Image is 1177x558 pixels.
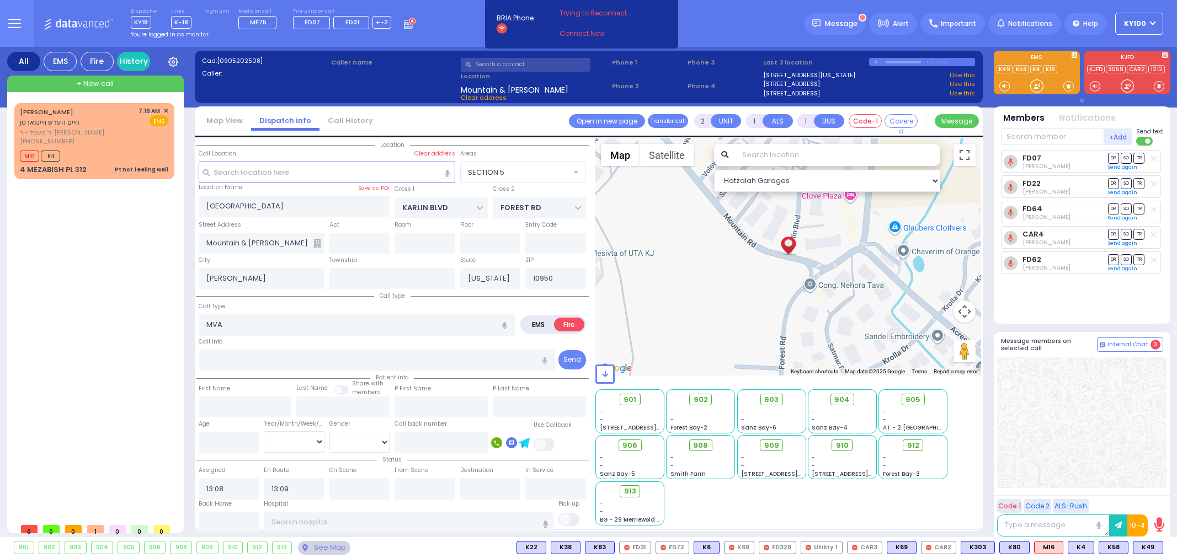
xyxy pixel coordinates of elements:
span: SECTION 5 [468,167,504,178]
small: Share with [352,379,384,388]
div: 902 [39,541,60,554]
div: BLS [1099,541,1128,554]
img: comment-alt.png [1100,342,1105,348]
label: Medic on call [238,8,280,15]
span: DR [1108,178,1119,189]
span: M16 [20,151,39,162]
span: TR [1133,153,1144,163]
button: Code 1 [997,499,1022,513]
span: SO [1121,229,1132,239]
div: 908 [171,541,191,554]
a: Send again [1108,214,1137,221]
span: חיים הערש וויינגארטן [20,117,79,127]
div: 912 [248,541,267,554]
span: SECTION 5 [461,162,571,182]
span: 0 [21,525,38,533]
img: red-radio-icon.svg [852,545,858,550]
label: Cad: [202,56,328,66]
img: red-radio-icon.svg [806,545,811,550]
div: K80 [999,541,1030,554]
img: red-radio-icon.svg [661,545,666,550]
img: red-radio-icon.svg [764,545,769,550]
label: KJFD [1084,55,1170,62]
a: Connect Now [560,29,647,39]
div: CAR3 [847,541,882,554]
span: 901 [624,394,636,405]
span: 908 [693,440,708,451]
div: K6 [694,541,720,554]
span: - [600,407,603,415]
span: [STREET_ADDRESS][PERSON_NAME] [600,423,704,432]
span: Other building occupants [313,239,321,248]
span: 913 [624,486,636,497]
span: [STREET_ADDRESS][PERSON_NAME] [741,470,845,478]
label: In Service [525,466,553,475]
label: Last Name [296,384,328,393]
div: FD328 [759,541,796,554]
div: 904 [92,541,113,554]
span: Phone 3 [688,58,759,67]
span: - [670,462,674,470]
button: Map camera controls [954,301,976,323]
span: Mountain & [PERSON_NAME] [461,84,568,93]
div: 906 [145,541,166,554]
label: Clear address [414,149,455,158]
label: Turn off text [1136,136,1154,147]
div: K69 [887,541,917,554]
span: 912 [907,440,919,451]
label: From Scene [395,466,428,475]
span: Call type [374,292,411,300]
label: Dispatcher [131,8,158,15]
label: Back Home [199,500,232,508]
span: 0 [109,525,126,533]
span: [0905202508] [217,56,263,65]
button: +Add [1104,128,1133,145]
span: Phone 1 [612,58,684,67]
span: 909 [764,440,779,451]
span: - [883,453,886,462]
div: K68 [724,541,754,554]
span: - [883,462,886,470]
span: SO [1121,203,1132,214]
button: Covered [885,114,918,128]
label: Caller name [331,58,457,67]
a: Dispatch info [251,115,319,126]
span: Trying to Reconnect... [560,8,647,18]
label: State [460,256,476,265]
div: K38 [551,541,580,554]
label: Location [461,72,608,81]
div: See map [298,541,350,555]
span: + New call [77,78,114,89]
span: - [741,453,744,462]
button: ALS-Rush [1053,499,1089,513]
span: - [812,415,815,423]
label: Assigned [199,466,226,475]
div: K303 [961,541,995,554]
a: Map View [198,115,251,126]
button: Send [558,350,586,369]
input: Search location [735,144,940,166]
span: FD31 [345,18,359,26]
button: Ky100 [1115,13,1163,35]
span: DR [1108,203,1119,214]
a: FD62 [1022,255,1041,264]
button: Notifications [1059,112,1116,125]
a: KJFD [1087,65,1105,73]
span: K-18 [171,16,191,29]
label: On Scene [329,466,356,475]
span: SO [1121,254,1132,265]
span: 902 [694,394,708,405]
span: DR [1108,153,1119,163]
span: K4 [41,151,60,162]
span: - [883,415,886,423]
span: 905 [906,394,920,405]
span: Berish Stern [1022,238,1071,246]
h5: Message members on selected call [1001,337,1097,352]
span: DR [1108,254,1119,265]
div: Pt not feeling well [115,165,168,174]
span: Sanz Bay-5 [600,470,635,478]
a: FD07 [1022,154,1041,162]
span: BG - 29 Merriewold S. [600,516,662,524]
label: Areas [460,149,477,158]
a: Use this [950,79,975,89]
